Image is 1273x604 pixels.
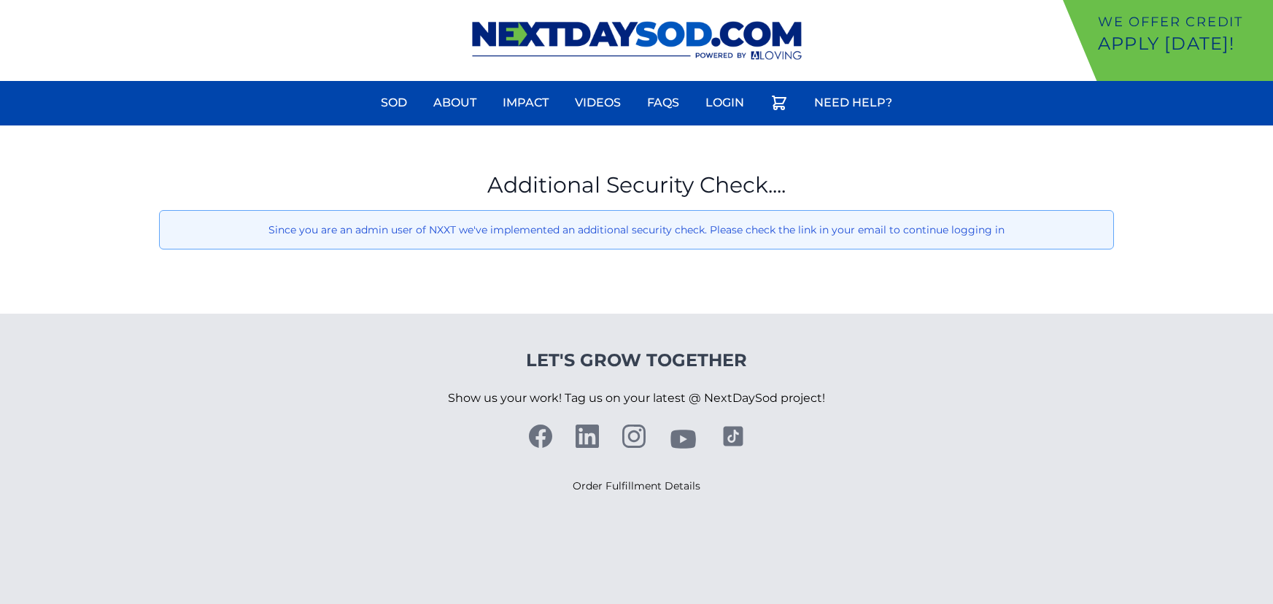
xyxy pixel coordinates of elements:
a: About [425,85,485,120]
p: Since you are an admin user of NXXT we've implemented an additional security check. Please check ... [171,222,1102,237]
a: Login [697,85,753,120]
a: Sod [372,85,416,120]
a: FAQs [638,85,688,120]
p: Apply [DATE]! [1098,32,1267,55]
a: Order Fulfillment Details [573,479,700,492]
h1: Additional Security Check.... [159,172,1114,198]
a: Need Help? [805,85,901,120]
p: We offer Credit [1098,12,1267,32]
h4: Let's Grow Together [448,349,825,372]
a: Videos [566,85,630,120]
p: Show us your work! Tag us on your latest @ NextDaySod project! [448,372,825,425]
a: Impact [494,85,557,120]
